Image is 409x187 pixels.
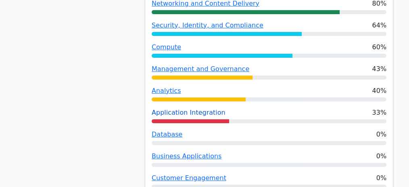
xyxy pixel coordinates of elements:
[372,21,386,30] span: 64%
[376,173,386,183] span: 0%
[372,64,386,74] span: 43%
[376,130,386,139] span: 0%
[152,130,182,138] a: Database
[152,109,225,116] a: Application Integration
[152,65,249,73] a: Management and Governance
[152,21,263,29] a: Security, Identity, and Compliance
[152,43,181,51] a: Compute
[152,87,181,95] a: Analytics
[372,108,386,118] span: 33%
[152,152,221,160] a: Business Applications
[152,174,226,182] a: Customer Engagement
[372,42,386,52] span: 60%
[372,86,386,96] span: 40%
[376,151,386,161] span: 0%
